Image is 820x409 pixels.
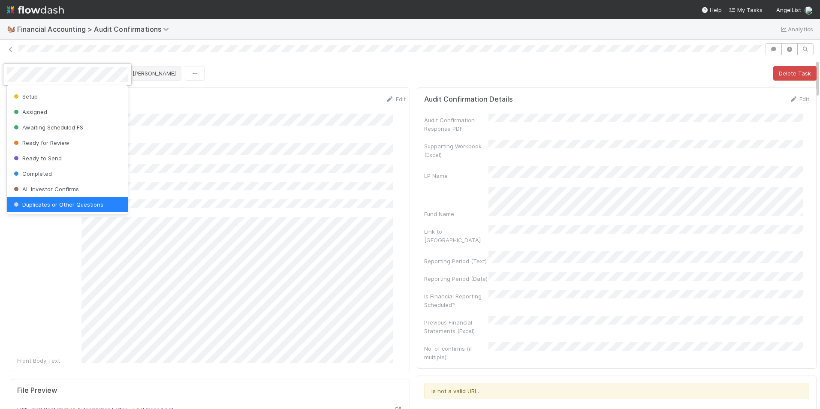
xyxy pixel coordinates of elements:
span: Ready to Send [12,155,62,162]
span: Setup [12,93,38,100]
span: Ready for Review [12,139,69,146]
span: Awaiting Scheduled FS [12,124,83,131]
span: Assigned [12,108,47,115]
span: Duplicates or Other Questions [12,201,103,208]
span: AL Investor Confirms [12,186,79,192]
span: Completed [12,170,52,177]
